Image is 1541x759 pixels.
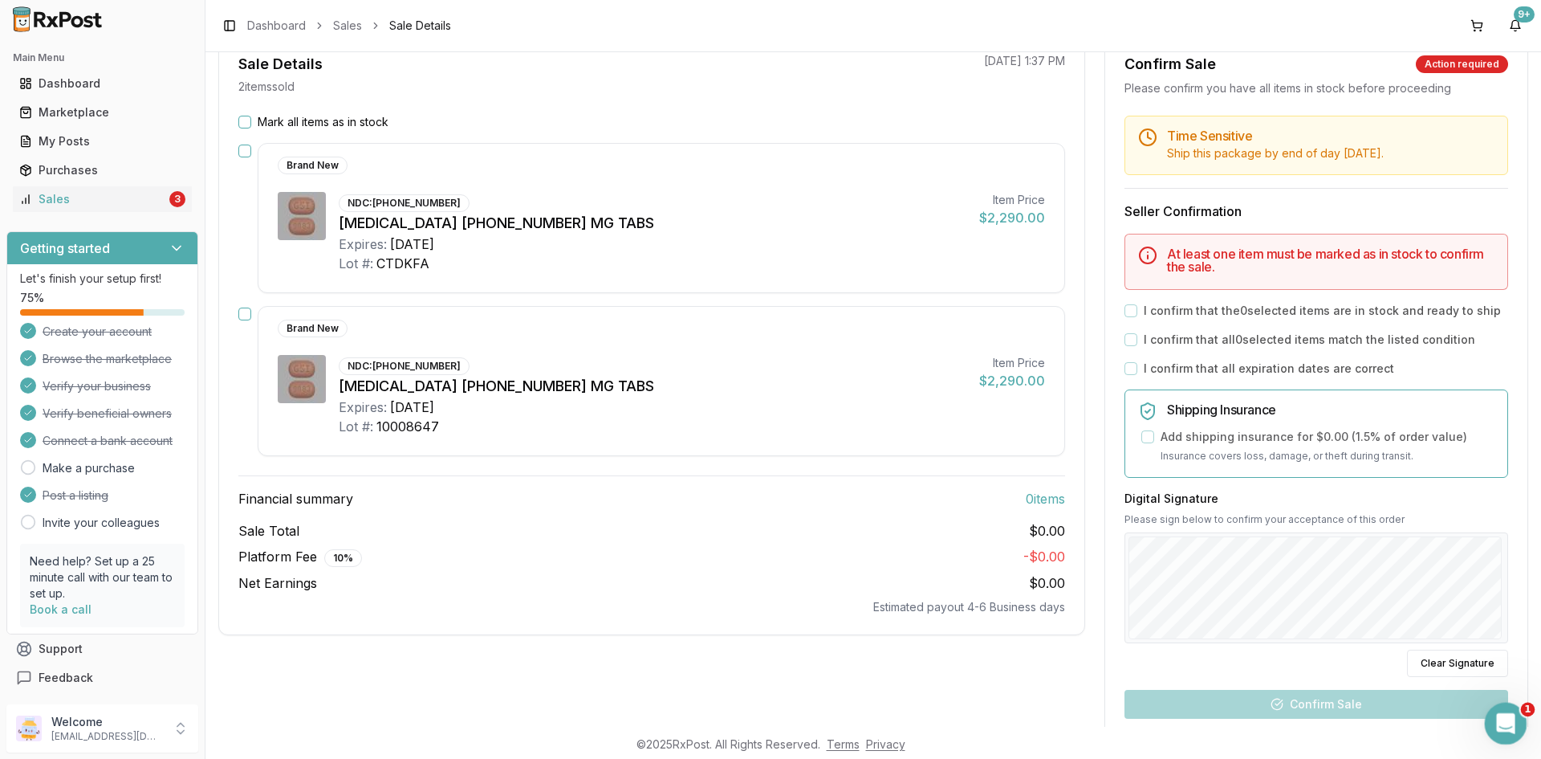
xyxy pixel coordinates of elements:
div: $2,290.00 [979,208,1045,227]
span: Verify your business [43,378,151,394]
label: I confirm that the 0 selected items are in stock and ready to ship [1144,303,1501,319]
div: Estimated payout 4-6 Business days [238,599,1065,615]
span: Financial summary [238,489,353,508]
span: Post a listing [43,488,108,504]
button: Dashboard [6,71,198,96]
label: I confirm that all expiration dates are correct [1144,361,1394,377]
span: Create your account [43,324,152,340]
p: Please sign below to confirm your acceptance of this order [1124,513,1508,526]
p: 2 item s sold [238,79,295,95]
img: Biktarvy 50-200-25 MG TABS [278,192,326,240]
span: $0.00 [1029,521,1065,541]
div: [DATE] [390,235,434,254]
img: RxPost Logo [6,6,109,32]
div: 10008647 [376,417,439,436]
a: Invite your colleagues [43,515,160,531]
h5: Time Sensitive [1167,129,1494,142]
span: $0.00 [1029,575,1065,591]
span: Sale Details [389,18,451,34]
span: Ship this package by end of day [DATE] . [1167,146,1384,160]
button: 9+ [1502,13,1528,39]
div: Brand New [278,320,348,337]
div: Brand New [278,157,348,174]
div: [MEDICAL_DATA] [PHONE_NUMBER] MG TABS [339,212,966,235]
button: Marketplace [6,100,198,125]
a: Marketplace [13,98,192,127]
div: Dashboard [19,75,185,92]
div: Expires: [339,398,387,417]
nav: breadcrumb [247,18,451,34]
p: Welcome [51,714,163,730]
a: Make a purchase [43,460,135,476]
button: Feedback [6,663,198,692]
p: Let's finish your setup first! [20,271,185,287]
span: 1 [1521,703,1535,717]
div: 3 [169,191,185,207]
p: Need help? Set up a 25 minute call with our team to set up. [30,553,175,602]
div: Item Price [979,192,1045,208]
div: $2,290.00 [979,371,1045,390]
iframe: Intercom live chat [1485,703,1527,745]
h3: Digital Signature [1124,491,1508,507]
a: Sales3 [13,185,192,214]
div: Sale Details [238,53,323,75]
div: 10 % [324,549,362,567]
div: CTDKFA [376,254,429,273]
div: Please confirm you have all items in stock before proceeding [1124,80,1508,96]
a: Book a call [30,602,91,616]
label: Add shipping insurance for $0.00 ( 1.5 % of order value) [1161,429,1467,445]
div: My Posts [19,133,185,149]
span: Platform Fee [238,547,362,567]
button: Sales3 [6,186,198,212]
button: Support [6,635,198,663]
img: User avatar [16,716,42,741]
a: Purchases [13,156,192,185]
a: My Posts [13,127,192,156]
div: Item Price [979,355,1045,371]
span: Net Earnings [238,573,317,593]
h5: Shipping Insurance [1167,403,1494,416]
button: My Posts [6,129,198,154]
span: Sale Total [238,521,299,541]
span: Feedback [39,670,93,686]
div: Lot #: [339,254,373,273]
div: NDC: [PHONE_NUMBER] [339,357,470,375]
div: Confirm Sale [1124,53,1216,75]
span: Connect a bank account [43,433,173,449]
div: 9+ [1514,6,1535,22]
span: 75 % [20,290,44,306]
p: Insurance covers loss, damage, or theft during transit. [1161,448,1494,464]
span: Verify beneficial owners [43,406,172,422]
a: Privacy [866,737,905,751]
p: [DATE] 1:37 PM [984,53,1065,69]
a: Terms [827,737,860,751]
span: - $0.00 [1023,549,1065,565]
h2: Main Menu [13,51,192,64]
div: Sales [19,191,166,207]
div: Purchases [19,162,185,178]
button: Clear Signature [1407,650,1508,677]
h3: Seller Confirmation [1124,202,1508,221]
label: Mark all items as in stock [258,114,388,130]
a: Dashboard [13,69,192,98]
h3: Getting started [20,239,110,258]
div: NDC: [PHONE_NUMBER] [339,194,470,212]
div: [MEDICAL_DATA] [PHONE_NUMBER] MG TABS [339,375,966,398]
span: 0 item s [1026,489,1065,508]
p: [EMAIL_ADDRESS][DOMAIN_NAME] [51,730,163,743]
img: Biktarvy 50-200-25 MG TABS [278,355,326,403]
div: Action required [1416,55,1508,73]
label: I confirm that all 0 selected items match the listed condition [1144,332,1475,348]
div: [DATE] [390,398,434,417]
div: Expires: [339,235,387,254]
button: Purchases [6,157,198,183]
a: Dashboard [247,18,306,34]
a: Sales [333,18,362,34]
div: Lot #: [339,417,373,436]
div: Marketplace [19,104,185,120]
h5: At least one item must be marked as in stock to confirm the sale. [1167,247,1494,273]
span: Browse the marketplace [43,351,172,367]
